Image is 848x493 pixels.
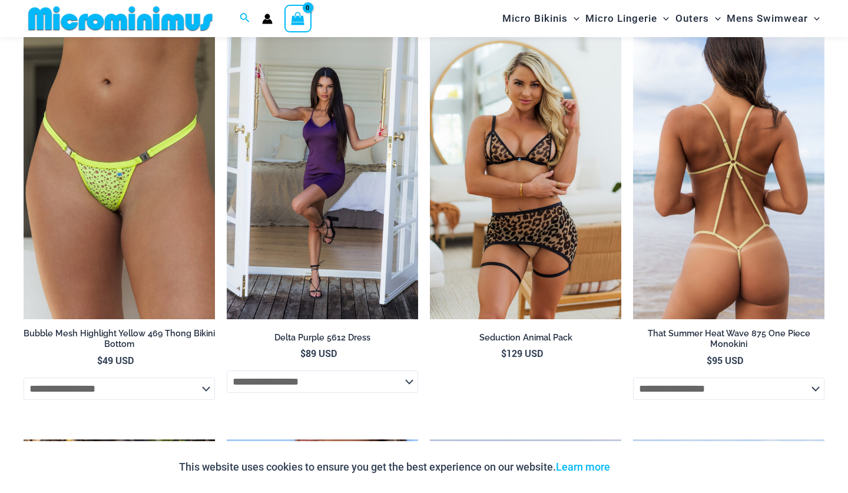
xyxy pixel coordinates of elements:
a: That Summer Heat Wave 875 One Piece Monokini 10That Summer Heat Wave 875 One Piece Monokini 12Tha... [633,32,824,320]
a: Search icon link [240,11,250,26]
span: Menu Toggle [568,4,579,34]
span: Mens Swimwear [727,4,808,34]
a: Seduction Animal Pack [430,332,621,348]
h2: Bubble Mesh Highlight Yellow 469 Thong Bikini Bottom [24,328,215,350]
span: Micro Bikinis [502,4,568,34]
a: OutersMenu ToggleMenu Toggle [673,4,724,34]
img: Bubble Mesh Highlight Yellow 469 Thong 02 [24,32,215,320]
a: Seduction Animal 1034 Bra 6034 Thong 5019 Skirt 02Seduction Animal 1034 Bra 6034 Thong 5019 Skirt... [430,32,621,320]
h2: Delta Purple 5612 Dress [227,332,418,343]
span: Menu Toggle [709,4,721,34]
button: Accept [619,453,669,481]
a: Account icon link [262,14,273,24]
bdi: 89 USD [300,347,337,359]
h2: Seduction Animal Pack [430,332,621,343]
span: Menu Toggle [808,4,820,34]
span: Menu Toggle [657,4,669,34]
a: Delta Purple 5612 Dress [227,332,418,348]
a: Bubble Mesh Highlight Yellow 469 Thong 02Bubble Mesh Highlight Yellow 309 Tri Top 469 Thong 03Bub... [24,32,215,320]
p: This website uses cookies to ensure you get the best experience on our website. [179,458,610,476]
span: $ [97,354,102,366]
a: Mens SwimwearMenu ToggleMenu Toggle [724,4,823,34]
a: Delta Purple 5612 Dress 01Delta Purple 5612 Dress 03Delta Purple 5612 Dress 03 [227,32,418,320]
a: That Summer Heat Wave 875 One Piece Monokini [633,328,824,355]
img: Seduction Animal 1034 Bra 6034 Thong 5019 Skirt 02 [430,32,621,320]
img: Delta Purple 5612 Dress 01 [227,32,418,320]
img: That Summer Heat Wave 875 One Piece Monokini 12 [633,32,824,320]
span: $ [707,354,712,366]
img: MM SHOP LOGO FLAT [24,5,217,32]
a: Micro BikinisMenu ToggleMenu Toggle [499,4,582,34]
bdi: 129 USD [501,347,543,359]
h2: That Summer Heat Wave 875 One Piece Monokini [633,328,824,350]
bdi: 95 USD [707,354,743,366]
bdi: 49 USD [97,354,134,366]
a: Bubble Mesh Highlight Yellow 469 Thong Bikini Bottom [24,328,215,355]
nav: Site Navigation [498,2,824,35]
span: $ [300,347,306,359]
span: $ [501,347,506,359]
a: View Shopping Cart, empty [284,5,312,32]
span: Outers [675,4,709,34]
a: Learn more [556,461,610,473]
a: Micro LingerieMenu ToggleMenu Toggle [582,4,672,34]
span: Micro Lingerie [585,4,657,34]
